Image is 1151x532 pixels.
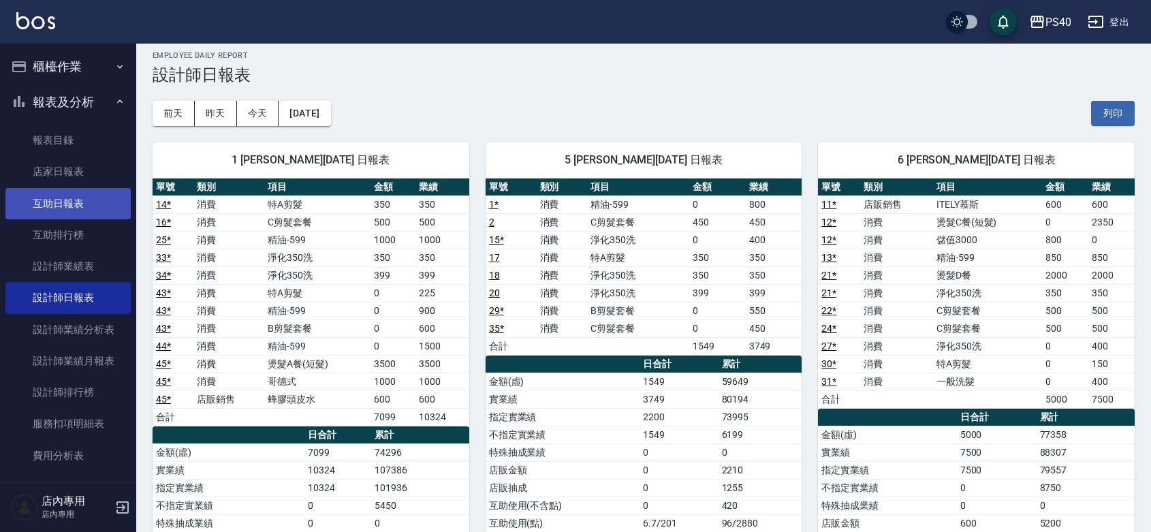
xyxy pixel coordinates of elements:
td: 1000 [370,231,415,249]
td: 500 [370,213,415,231]
td: 消費 [537,231,588,249]
td: 特殊抽成業績 [818,497,956,514]
td: 150 [1088,355,1135,373]
td: 350 [1088,284,1135,302]
td: C剪髮套餐 [587,319,689,337]
td: 550 [746,302,802,319]
th: 金額 [689,178,746,196]
td: 350 [415,195,469,213]
td: 500 [1042,302,1088,319]
td: 互助使用(不含點) [486,497,640,514]
button: 客戶管理 [5,477,131,512]
td: 不指定實業績 [818,479,956,497]
td: 合計 [818,390,860,408]
td: 400 [1088,373,1135,390]
td: 350 [370,249,415,266]
td: 精油-599 [264,231,370,249]
td: 蜂膠頭皮水 [264,390,370,408]
td: 金額(虛) [153,443,304,461]
td: 金額(虛) [486,373,640,390]
td: 消費 [860,373,933,390]
td: 80194 [719,390,802,408]
a: 設計師日報表 [5,282,131,313]
td: 0 [957,479,1037,497]
td: 消費 [193,284,264,302]
a: 報表目錄 [5,125,131,156]
th: 類別 [860,178,933,196]
td: 不指定實業績 [486,426,640,443]
table: a dense table [153,178,469,426]
div: PS40 [1045,14,1071,31]
a: 互助排行榜 [5,219,131,251]
td: 0 [370,319,415,337]
td: 不指定實業績 [153,497,304,514]
td: 一般洗髮 [933,373,1042,390]
td: 消費 [537,284,588,302]
td: 指定實業績 [486,408,640,426]
td: 800 [746,195,802,213]
td: 73995 [719,408,802,426]
td: 消費 [537,266,588,284]
td: 0 [1042,355,1088,373]
td: B剪髮套餐 [587,302,689,319]
td: 消費 [193,302,264,319]
td: 0 [1088,231,1135,249]
td: 消費 [537,302,588,319]
td: 5000 [1042,390,1088,408]
td: 淨化350洗 [933,337,1042,355]
a: 費用分析表 [5,440,131,471]
td: 0 [689,195,746,213]
td: 1549 [640,426,718,443]
td: 399 [370,266,415,284]
td: 特A剪髮 [264,284,370,302]
td: 合計 [153,408,193,426]
button: 昨天 [195,101,237,126]
td: 350 [689,266,746,284]
td: 0 [1042,373,1088,390]
td: 1255 [719,479,802,497]
td: 燙髮C餐(短髮) [933,213,1042,231]
td: 850 [1042,249,1088,266]
td: 5450 [371,497,469,514]
button: 今天 [237,101,279,126]
td: 特A剪髮 [264,195,370,213]
td: 消費 [860,284,933,302]
td: 74296 [371,443,469,461]
th: 累計 [719,356,802,373]
td: 0 [370,337,415,355]
td: 0 [1037,497,1135,514]
a: 20 [489,287,500,298]
td: 淨化350洗 [933,284,1042,302]
h2: Employee Daily Report [153,51,1135,60]
td: 0 [689,319,746,337]
th: 金額 [1042,178,1088,196]
td: 店販金額 [818,514,956,532]
td: 10324 [415,408,469,426]
td: 消費 [860,213,933,231]
td: 0 [371,514,469,532]
td: 精油-599 [587,195,689,213]
td: 0 [640,461,718,479]
td: 精油-599 [264,302,370,319]
td: 77358 [1037,426,1135,443]
td: 0 [640,497,718,514]
td: 3500 [415,355,469,373]
td: 消費 [193,195,264,213]
td: 225 [415,284,469,302]
td: 500 [415,213,469,231]
td: 400 [1088,337,1135,355]
th: 業績 [1088,178,1135,196]
a: 服務扣項明細表 [5,408,131,439]
td: 消費 [537,249,588,266]
span: 1 [PERSON_NAME][DATE] 日報表 [169,153,453,167]
th: 單號 [818,178,860,196]
td: 消費 [860,319,933,337]
td: 500 [1088,319,1135,337]
td: 107386 [371,461,469,479]
th: 單號 [486,178,537,196]
td: 88307 [1037,443,1135,461]
td: 消費 [193,373,264,390]
button: 前天 [153,101,195,126]
img: Logo [16,12,55,29]
td: 實業績 [818,443,956,461]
